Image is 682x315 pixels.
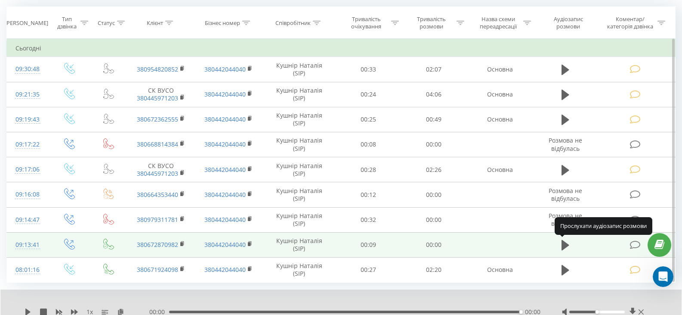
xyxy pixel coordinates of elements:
a: 380664353440 [137,190,178,199]
div: 09:16:08 [15,186,40,203]
div: Назва схеми переадресації [475,16,521,30]
span: Главная [15,238,43,244]
div: 09:17:22 [15,136,40,153]
td: 00:25 [336,107,401,132]
div: 09:13:41 [15,237,40,253]
img: logo [17,16,75,30]
span: Розмова не відбулась [549,136,582,152]
button: Поиск по статьям [12,166,160,183]
span: Розмова не відбулась [549,187,582,203]
div: [PERSON_NAME] [5,19,48,27]
td: 00:32 [336,207,401,232]
div: 09:17:06 [15,161,40,178]
a: 380442044040 [204,215,246,224]
td: Кушнір Наталія (SIP) [262,57,336,82]
div: API Ringostat. API-запрос соединения 2х номеров [12,187,160,212]
div: Accessibility label [519,310,523,314]
div: 09:21:35 [15,86,40,103]
td: 00:08 [336,132,401,157]
div: AI. Общая информация и стоимость [12,212,160,228]
td: 00:09 [336,232,401,257]
td: Кушнір Наталія (SIP) [262,157,336,182]
img: Profile image for Daria [92,14,109,31]
div: Клієнт [147,19,163,27]
td: Кушнір Наталія (SIP) [262,132,336,157]
td: Кушнір Наталія (SIP) [262,82,336,107]
td: 02:26 [401,157,466,182]
td: Основна [466,57,534,82]
a: 380442044040 [204,140,246,148]
td: 02:20 [401,257,466,282]
a: 380442044040 [204,240,246,249]
div: Статус [98,19,115,27]
td: Кушнір Наталія (SIP) [262,257,336,282]
p: Привет! 👋 [17,61,155,76]
div: Accessibility label [596,310,599,314]
div: AI. Общая информация и стоимость [18,215,144,224]
a: 380442044040 [204,190,246,199]
div: 08:01:16 [15,262,40,278]
span: Помощь [130,238,156,244]
div: 09:30:48 [15,61,40,78]
td: 02:07 [401,57,466,82]
td: 00:28 [336,157,401,182]
div: 09:14:47 [15,212,40,228]
a: 380445971203 [137,94,178,102]
td: СК ВУСО [127,157,195,182]
div: Тривалість розмови [409,16,454,30]
div: Отправить сообщениеОбычно мы отвечаем в течение менее минуты [9,116,164,158]
div: Тривалість очікування [343,16,389,30]
iframe: Intercom live chat [653,266,673,287]
td: Кушнір Наталія (SIP) [262,182,336,207]
div: Бізнес номер [205,19,240,27]
div: Тип дзвінка [56,16,78,30]
a: 380442044040 [204,165,246,174]
a: 380442044040 [204,90,246,98]
td: 00:24 [336,82,401,107]
td: 00:27 [336,257,401,282]
td: Основна [466,107,534,132]
td: 00:00 [401,232,466,257]
td: 00:00 [401,182,466,207]
button: Чат [57,216,114,251]
td: Кушнір Наталія (SIP) [262,232,336,257]
div: Коментар/категорія дзвінка [605,16,655,30]
div: Співробітник [275,19,311,27]
div: Аудіозапис розмови [542,16,595,30]
a: 380979311781 [137,215,178,224]
div: Обычно мы отвечаем в течение менее минуты [18,132,144,150]
span: Поиск по статьям [18,170,78,179]
div: 09:19:43 [15,111,40,128]
img: Profile image for Yeva [125,14,142,31]
a: 380442044040 [204,65,246,73]
td: 04:06 [401,82,466,107]
span: Розмова не відбулась [549,212,582,228]
a: 380442044040 [204,265,246,274]
a: 380442044040 [204,115,246,123]
div: Отправить сообщение [18,123,144,132]
span: Чат [80,238,92,244]
td: 00:33 [336,57,401,82]
td: 00:00 [401,207,466,232]
td: Сьогодні [7,40,676,57]
div: Прослухати аудіозапис розмови [555,217,652,234]
td: Основна [466,157,534,182]
a: 380672870982 [137,240,178,249]
a: 380671924098 [137,265,178,274]
div: Закрыть [148,14,164,29]
img: Profile image for Ringostat [108,14,126,31]
td: Основна [466,257,534,282]
td: 00:49 [401,107,466,132]
a: 380954820852 [137,65,178,73]
p: Чем мы можем помочь? [17,76,155,105]
div: API Ringostat. API-запрос соединения 2х номеров [18,190,144,208]
td: Кушнір Наталія (SIP) [262,107,336,132]
td: СК ВУСО [127,82,195,107]
a: 380672362555 [137,115,178,123]
td: 00:12 [336,182,401,207]
a: 380668814384 [137,140,178,148]
a: 380445971203 [137,169,178,178]
td: Кушнір Наталія (SIP) [262,207,336,232]
button: Помощь [115,216,172,251]
td: Основна [466,82,534,107]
